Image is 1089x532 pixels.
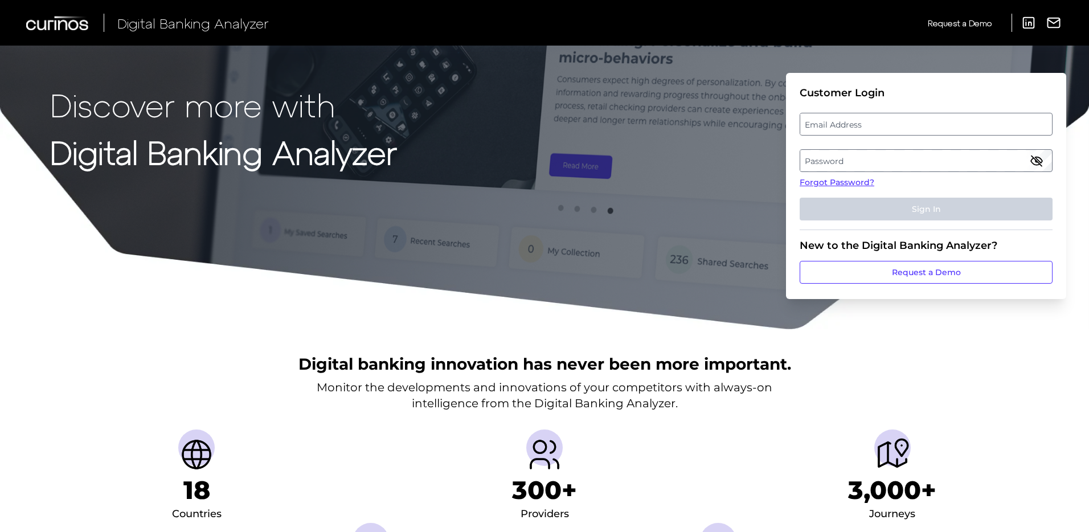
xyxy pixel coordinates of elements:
[526,436,563,473] img: Providers
[50,87,397,122] p: Discover more with
[800,239,1053,252] div: New to the Digital Banking Analyzer?
[800,198,1053,220] button: Sign In
[172,505,222,523] div: Countries
[317,379,772,411] p: Monitor the developments and innovations of your competitors with always-on intelligence from the...
[117,15,269,31] span: Digital Banking Analyzer
[521,505,569,523] div: Providers
[848,475,936,505] h1: 3,000+
[512,475,577,505] h1: 300+
[800,150,1051,171] label: Password
[298,353,791,375] h2: Digital banking innovation has never been more important.
[869,505,915,523] div: Journeys
[800,87,1053,99] div: Customer Login
[800,177,1053,189] a: Forgot Password?
[50,133,397,171] strong: Digital Banking Analyzer
[928,18,992,28] span: Request a Demo
[800,114,1051,134] label: Email Address
[183,475,210,505] h1: 18
[26,16,90,30] img: Curinos
[178,436,215,473] img: Countries
[800,261,1053,284] a: Request a Demo
[874,436,911,473] img: Journeys
[928,14,992,32] a: Request a Demo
